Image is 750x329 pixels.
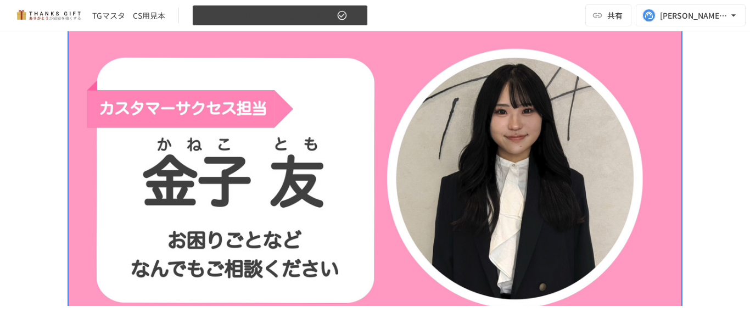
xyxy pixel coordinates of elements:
[660,9,728,23] div: [PERSON_NAME][EMAIL_ADDRESS][DOMAIN_NAME]
[92,10,165,21] div: TGマスタ CS用見本
[636,4,746,26] button: [PERSON_NAME][EMAIL_ADDRESS][DOMAIN_NAME]
[199,9,334,23] span: 【2025年●月】①今後の運用についてのご案内/THANKS GIFTキックオフMTG
[192,5,368,26] button: 【2025年●月】①今後の運用についてのご案内/THANKS GIFTキックオフMTG
[13,7,83,24] img: mMP1OxWUAhQbsRWCurg7vIHe5HqDpP7qZo7fRoNLXQh
[607,9,623,21] span: 共有
[585,4,631,26] button: 共有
